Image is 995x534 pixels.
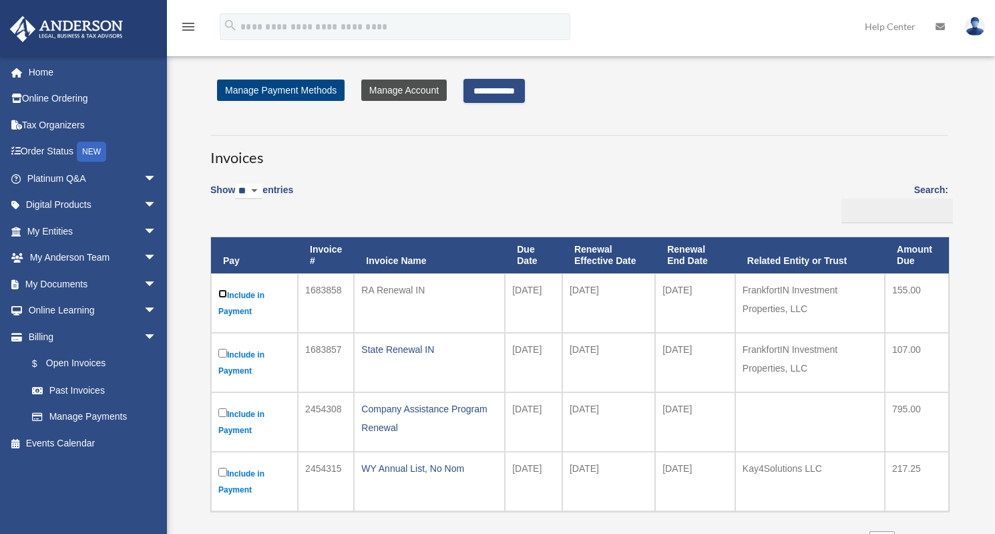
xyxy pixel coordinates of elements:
[211,237,298,273] th: Pay: activate to sort column descending
[562,392,655,452] td: [DATE]
[885,452,949,511] td: 217.25
[180,19,196,35] i: menu
[354,237,505,273] th: Invoice Name: activate to sort column ascending
[505,392,562,452] td: [DATE]
[298,392,354,452] td: 2454308
[9,271,177,297] a: My Documentsarrow_drop_down
[9,138,177,166] a: Order StatusNEW
[218,289,227,298] input: Include in Payment
[505,452,562,511] td: [DATE]
[655,333,735,392] td: [DATE]
[19,350,164,378] a: $Open Invoices
[505,273,562,333] td: [DATE]
[144,218,170,245] span: arrow_drop_down
[735,273,885,333] td: FrankfortIN Investment Properties, LLC
[235,184,262,199] select: Showentries
[19,404,170,430] a: Manage Payments
[218,465,290,498] label: Include in Payment
[218,349,227,358] input: Include in Payment
[218,468,227,477] input: Include in Payment
[9,59,177,86] a: Home
[9,323,170,350] a: Billingarrow_drop_down
[298,452,354,511] td: 2454315
[9,245,177,271] a: My Anderson Teamarrow_drop_down
[505,237,562,273] th: Due Date: activate to sort column ascending
[9,297,177,324] a: Online Learningarrow_drop_down
[144,165,170,192] span: arrow_drop_down
[735,452,885,511] td: Kay4Solutions LLC
[9,165,177,192] a: Platinum Q&Aarrow_drop_down
[210,182,293,213] label: Show entries
[9,86,177,112] a: Online Ordering
[218,287,290,319] label: Include in Payment
[144,192,170,219] span: arrow_drop_down
[562,333,655,392] td: [DATE]
[885,273,949,333] td: 155.00
[9,192,177,219] a: Digital Productsarrow_drop_down
[9,430,177,456] a: Events Calendar
[39,356,46,372] span: $
[218,408,227,417] input: Include in Payment
[144,297,170,325] span: arrow_drop_down
[505,333,562,392] td: [DATE]
[298,273,354,333] td: 1683858
[361,281,497,299] div: RA Renewal IN
[361,400,497,437] div: Company Assistance Program Renewal
[9,218,177,245] a: My Entitiesarrow_drop_down
[735,237,885,273] th: Related Entity or Trust: activate to sort column ascending
[562,273,655,333] td: [DATE]
[144,245,170,272] span: arrow_drop_down
[9,112,177,138] a: Tax Organizers
[885,392,949,452] td: 795.00
[361,340,497,359] div: State Renewal IN
[655,273,735,333] td: [DATE]
[223,18,238,33] i: search
[218,346,290,379] label: Include in Payment
[562,452,655,511] td: [DATE]
[361,459,497,478] div: WY Annual List, No Nom
[144,271,170,298] span: arrow_drop_down
[180,23,196,35] a: menu
[144,323,170,351] span: arrow_drop_down
[841,198,953,224] input: Search:
[655,237,735,273] th: Renewal End Date: activate to sort column ascending
[735,333,885,392] td: FrankfortIN Investment Properties, LLC
[217,80,345,101] a: Manage Payment Methods
[965,17,985,36] img: User Pic
[655,452,735,511] td: [DATE]
[77,142,106,162] div: NEW
[885,237,949,273] th: Amount Due: activate to sort column ascending
[218,406,290,438] label: Include in Payment
[837,182,948,223] label: Search:
[298,237,354,273] th: Invoice #: activate to sort column ascending
[562,237,655,273] th: Renewal Effective Date: activate to sort column ascending
[6,16,127,42] img: Anderson Advisors Platinum Portal
[885,333,949,392] td: 107.00
[298,333,354,392] td: 1683857
[361,80,447,101] a: Manage Account
[655,392,735,452] td: [DATE]
[210,135,948,168] h3: Invoices
[19,377,170,404] a: Past Invoices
